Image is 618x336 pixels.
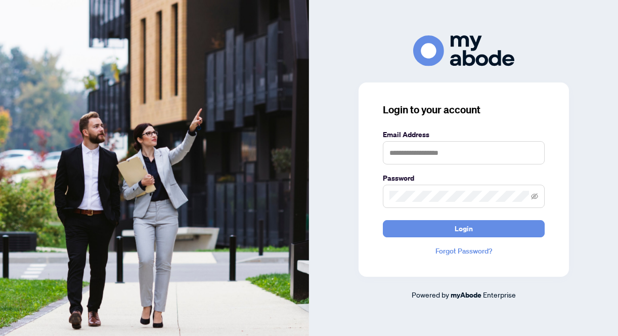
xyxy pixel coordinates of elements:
a: Forgot Password? [383,245,545,257]
img: ma-logo [413,35,514,66]
span: Login [455,221,473,237]
span: eye-invisible [531,193,538,200]
span: Enterprise [483,290,516,299]
label: Email Address [383,129,545,140]
label: Password [383,173,545,184]
a: myAbode [451,289,481,301]
span: Powered by [412,290,449,299]
button: Login [383,220,545,237]
h3: Login to your account [383,103,545,117]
